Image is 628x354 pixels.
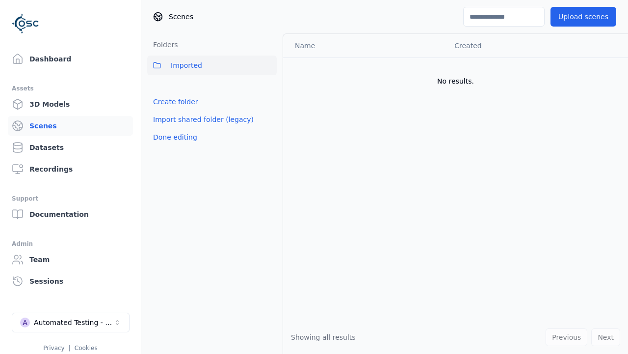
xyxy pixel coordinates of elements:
[43,345,64,352] a: Privacy
[550,7,616,27] button: Upload scenes
[20,318,30,327] div: A
[69,345,71,352] span: |
[8,138,133,157] a: Datasets
[12,238,129,250] div: Admin
[8,159,133,179] a: Recordings
[446,34,612,58] th: Created
[34,318,113,327] div: Automated Testing - Playwright
[12,10,39,37] img: Logo
[283,58,628,105] td: No results.
[147,128,203,146] button: Done editing
[169,12,193,22] span: Scenes
[153,115,254,124] a: Import shared folder (legacy)
[147,56,277,75] button: Imported
[8,94,133,114] a: 3D Models
[8,49,133,69] a: Dashboard
[171,59,202,71] span: Imported
[12,83,129,94] div: Assets
[147,93,204,111] button: Create folder
[147,111,260,128] button: Import shared folder (legacy)
[153,97,198,107] a: Create folder
[283,34,446,58] th: Name
[291,333,356,341] span: Showing all results
[8,205,133,224] a: Documentation
[147,40,178,50] h3: Folders
[8,116,133,136] a: Scenes
[8,250,133,269] a: Team
[12,193,129,205] div: Support
[12,313,130,332] button: Select a workspace
[75,345,98,352] a: Cookies
[8,271,133,291] a: Sessions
